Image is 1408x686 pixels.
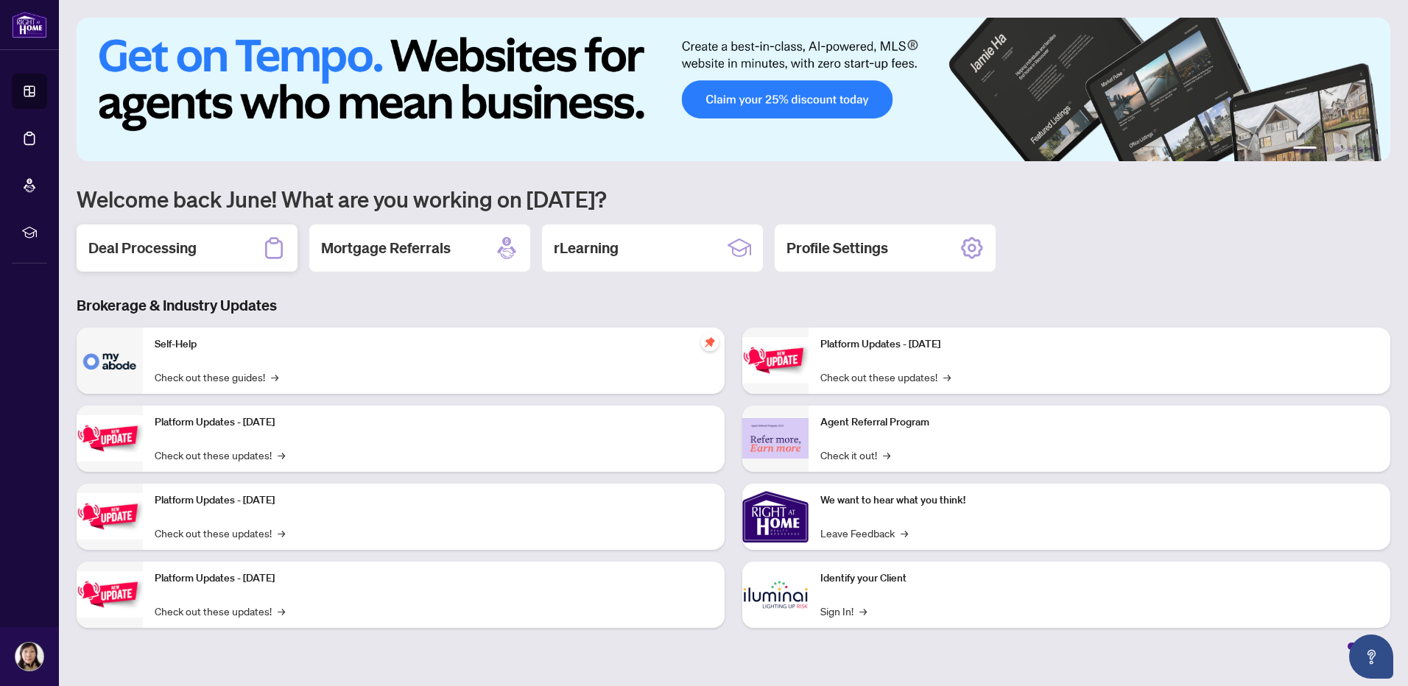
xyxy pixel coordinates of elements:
[820,414,1379,431] p: Agent Referral Program
[1349,634,1393,679] button: Open asap
[1346,146,1352,152] button: 4
[155,414,713,431] p: Platform Updates - [DATE]
[1293,146,1317,152] button: 1
[321,238,451,258] h2: Mortgage Referrals
[77,415,143,462] img: Platform Updates - September 16, 2025
[278,603,285,619] span: →
[155,492,713,509] p: Platform Updates - [DATE]
[155,525,285,541] a: Check out these updates!→
[1358,146,1364,152] button: 5
[820,525,908,541] a: Leave Feedback→
[820,570,1379,587] p: Identify your Client
[155,369,278,385] a: Check out these guides!→
[820,336,1379,353] p: Platform Updates - [DATE]
[701,333,719,351] span: pushpin
[742,562,809,628] img: Identify your Client
[820,447,890,463] a: Check it out!→
[77,493,143,540] img: Platform Updates - July 21, 2025
[77,571,143,618] img: Platform Updates - July 8, 2025
[77,18,1390,161] img: Slide 0
[820,369,951,385] a: Check out these updates!→
[1370,146,1376,152] button: 6
[901,525,908,541] span: →
[820,603,867,619] a: Sign In!→
[742,337,809,383] img: Platform Updates - June 23, 2025
[77,328,143,394] img: Self-Help
[77,295,1390,316] h3: Brokerage & Industry Updates
[77,185,1390,213] h1: Welcome back June! What are you working on [DATE]?
[554,238,619,258] h2: rLearning
[271,369,278,385] span: →
[278,525,285,541] span: →
[1334,146,1340,152] button: 3
[278,447,285,463] span: →
[155,447,285,463] a: Check out these updates!→
[12,11,47,38] img: logo
[883,447,890,463] span: →
[88,238,197,258] h2: Deal Processing
[155,336,713,353] p: Self-Help
[786,238,888,258] h2: Profile Settings
[859,603,867,619] span: →
[943,369,951,385] span: →
[742,418,809,459] img: Agent Referral Program
[820,492,1379,509] p: We want to hear what you think!
[155,570,713,587] p: Platform Updates - [DATE]
[1323,146,1328,152] button: 2
[15,643,43,671] img: Profile Icon
[742,484,809,550] img: We want to hear what you think!
[155,603,285,619] a: Check out these updates!→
